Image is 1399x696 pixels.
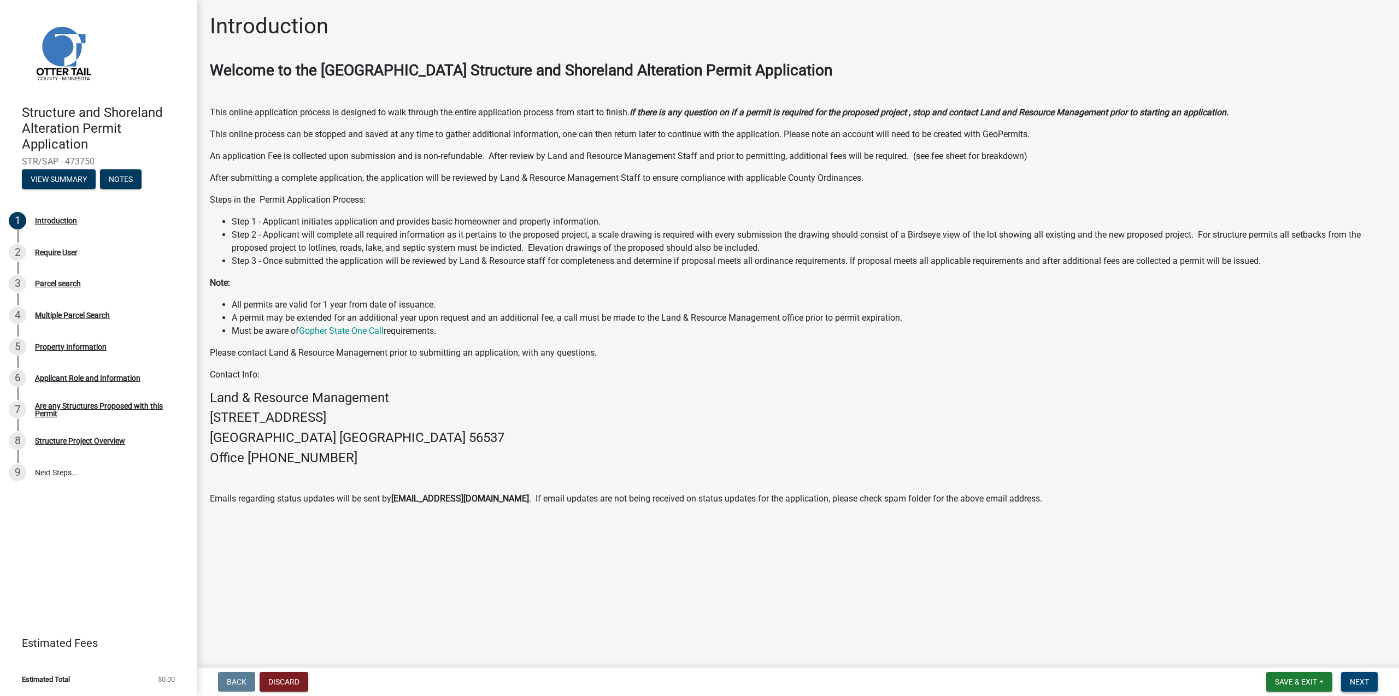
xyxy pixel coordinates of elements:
p: Please contact Land & Resource Management prior to submitting an application, with any questions. [210,346,1386,359]
h4: Land & Resource Management [210,390,1386,406]
li: All permits are valid for 1 year from date of issuance. [232,298,1386,311]
img: Otter Tail County, Minnesota [22,11,104,93]
div: Parcel search [35,280,81,287]
div: 9 [9,464,26,481]
a: Gopher State One Call [299,326,384,336]
strong: If there is any question on if a permit is required for the proposed project , stop and contact L... [630,107,1228,117]
button: Save & Exit [1266,672,1332,692]
p: An application Fee is collected upon submission and is non-refundable. After review by Land and R... [210,150,1386,163]
wm-modal-confirm: Notes [100,176,142,185]
p: Contact Info: [210,368,1386,381]
li: Must be aware of requirements. [232,325,1386,338]
span: Back [227,677,246,686]
span: Next [1350,677,1369,686]
a: Estimated Fees [9,632,179,654]
h4: Structure and Shoreland Alteration Permit Application [22,105,188,152]
div: 8 [9,432,26,450]
strong: Welcome to the [GEOGRAPHIC_DATA] Structure and Shoreland Alteration Permit Application [210,61,832,79]
div: Structure Project Overview [35,437,125,445]
h4: [STREET_ADDRESS] [210,410,1386,426]
div: Are any Structures Proposed with this Permit [35,402,179,417]
div: 4 [9,306,26,324]
span: Save & Exit [1275,677,1317,686]
button: Discard [260,672,308,692]
div: Property Information [35,343,107,351]
div: Applicant Role and Information [35,374,140,382]
li: Step 3 - Once submitted the application will be reviewed by Land & Resource staff for completenes... [232,255,1386,268]
li: A permit may be extended for an additional year upon request and an additional fee, a call must b... [232,311,1386,325]
p: Emails regarding status updates will be sent by . If email updates are not being received on stat... [210,492,1386,505]
h1: Introduction [210,13,328,39]
p: This online application process is designed to walk through the entire application process from s... [210,106,1386,119]
strong: Note: [210,278,230,288]
div: 2 [9,244,26,261]
p: This online process can be stopped and saved at any time to gather additional information, one ca... [210,128,1386,141]
div: 5 [9,338,26,356]
span: $0.00 [158,676,175,683]
strong: [EMAIL_ADDRESS][DOMAIN_NAME] [391,493,529,504]
h4: Office [PHONE_NUMBER] [210,450,1386,466]
div: Require User [35,249,78,256]
p: After submitting a complete application, the application will be reviewed by Land & Resource Mana... [210,172,1386,185]
h4: [GEOGRAPHIC_DATA] [GEOGRAPHIC_DATA] 56537 [210,430,1386,446]
div: 3 [9,275,26,292]
wm-modal-confirm: Summary [22,176,96,185]
p: Steps in the Permit Application Process: [210,193,1386,207]
span: Estimated Total [22,676,70,683]
button: Back [218,672,255,692]
div: 6 [9,369,26,387]
button: Notes [100,169,142,189]
li: Step 2 - Applicant will complete all required information as it pertains to the proposed project,... [232,228,1386,255]
div: 7 [9,401,26,418]
div: 1 [9,212,26,229]
span: STR/SAP - 473750 [22,156,175,167]
div: Introduction [35,217,77,225]
button: View Summary [22,169,96,189]
li: Step 1 - Applicant initiates application and provides basic homeowner and property information. [232,215,1386,228]
div: Multiple Parcel Search [35,311,110,319]
button: Next [1341,672,1378,692]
